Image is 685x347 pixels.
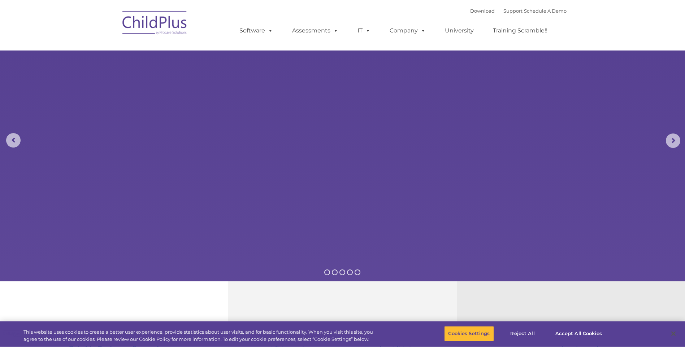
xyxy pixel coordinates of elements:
div: This website uses cookies to create a better user experience, provide statistics about user visit... [23,329,377,343]
a: IT [350,23,378,38]
a: Company [382,23,433,38]
button: Reject All [500,326,545,341]
font: | [470,8,567,14]
a: Support [503,8,523,14]
button: Close [666,326,681,342]
span: Last name [100,48,122,53]
span: Phone number [100,77,131,83]
a: Schedule A Demo [524,8,567,14]
a: Training Scramble!! [486,23,555,38]
a: Download [470,8,495,14]
a: Software [232,23,280,38]
a: University [438,23,481,38]
button: Cookies Settings [444,326,494,341]
img: ChildPlus by Procare Solutions [119,6,191,42]
a: Assessments [285,23,346,38]
button: Accept All Cookies [551,326,606,341]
